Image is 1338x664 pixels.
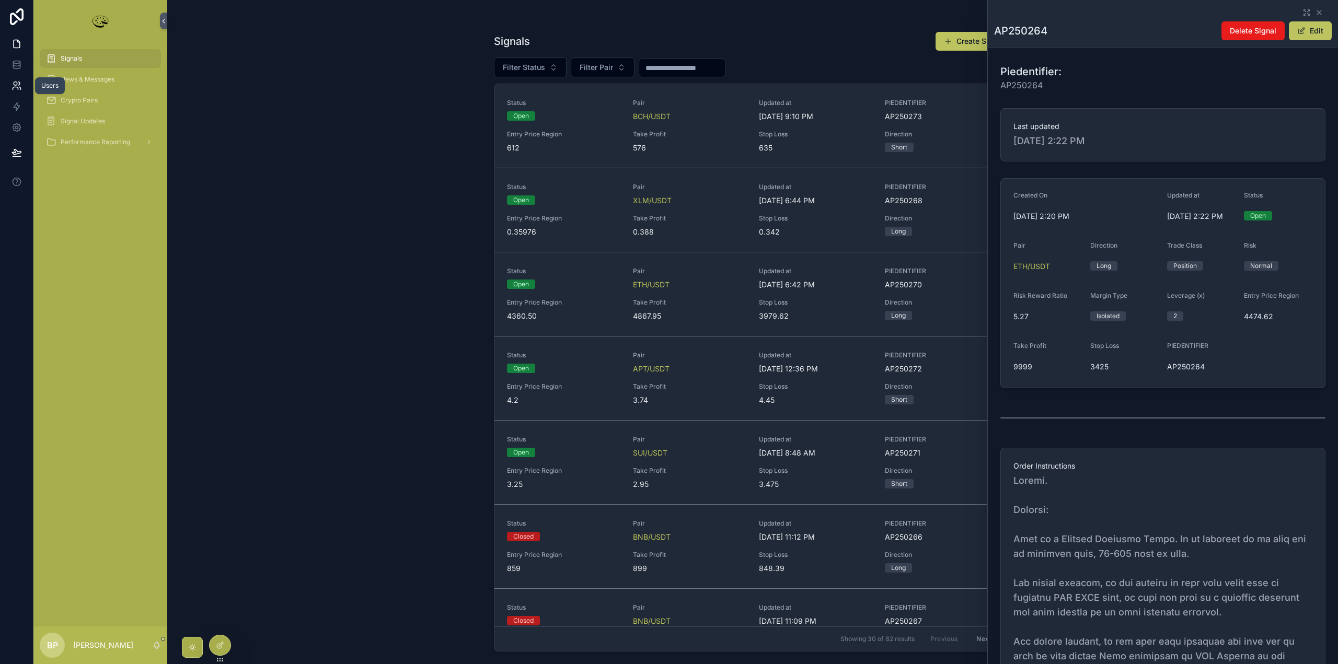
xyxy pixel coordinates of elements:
span: 3979.62 [759,311,872,321]
span: 612 [507,143,620,153]
span: 848.39 [759,563,872,574]
div: Long [891,563,906,573]
span: BNB/USDT [633,616,671,626]
span: PIEDENTIFIER [885,519,998,528]
span: Leverage (x) [1167,292,1205,299]
span: Direction [1090,241,1117,249]
span: Status [1244,191,1263,199]
a: XLM/USDT [633,195,672,206]
span: ETH/USDT [1013,261,1050,272]
span: [DATE] 8:48 AM [759,448,872,458]
span: Status [507,603,620,612]
span: AP250264 [1167,362,1236,372]
a: Crypto Pairs [40,91,161,110]
span: 4.45 [759,395,872,405]
span: 3.475 [759,479,872,490]
a: SUI/USDT [633,448,667,458]
span: 635 [759,143,872,153]
span: Updated at [759,99,872,107]
button: Select Button [571,57,635,77]
p: [PERSON_NAME] [73,640,133,650]
img: App logo [90,13,111,29]
span: PIEDENTIFIER [885,183,998,191]
span: [DATE] 11:09 PM [759,616,872,626]
div: Long [891,227,906,236]
span: Updated at [759,603,872,612]
span: Order Instructions [1013,461,1312,471]
span: AP250267 [885,616,998,626]
a: StatusOpenPairETH/USDTUpdated at[DATE] 6:42 PMPIEDENTIFIERAP250270Entry Price Region4360.50Take P... [494,252,1011,336]
span: Status [507,183,620,191]
span: 576 [633,143,746,153]
a: ETH/USDT [633,279,670,290]
div: Open [513,195,529,205]
span: [DATE] 2:22 PM [1013,134,1312,148]
span: AP250273 [885,111,998,122]
span: Direction [885,467,998,475]
div: Position [1173,261,1197,271]
div: Open [1250,211,1266,220]
button: Delete Signal [1221,21,1285,40]
span: AP250272 [885,364,998,374]
span: Direction [885,298,998,307]
a: StatusOpenPairBCH/USDTUpdated at[DATE] 9:10 PMPIEDENTIFIERAP250273Entry Price Region612Take Profi... [494,84,1011,168]
span: [DATE] 9:10 PM [759,111,872,122]
span: Updated at [759,351,872,359]
button: Select Button [494,57,567,77]
span: Updated at [759,435,872,444]
a: Performance Reporting [40,133,161,152]
div: scrollable content [33,42,167,165]
span: Pair [1013,241,1025,249]
div: Closed [513,616,534,625]
a: Signal Updates [40,112,161,131]
span: Pair [633,267,746,275]
span: 899 [633,563,746,574]
span: Pair [633,435,746,444]
span: Stop Loss [759,382,872,391]
a: Create Signal [936,32,1012,51]
span: 5.27 [1013,311,1082,322]
a: BCH/USDT [633,111,671,122]
a: Signals [40,49,161,68]
span: AP250268 [885,195,998,206]
span: Take Profit [633,551,746,559]
span: PIEDENTIFIER [1167,342,1208,350]
span: Entry Price Region [507,551,620,559]
span: [DATE] 2:22 PM [1167,211,1236,222]
span: Risk Reward Ratio [1013,292,1067,299]
div: 2 [1173,311,1177,321]
div: Normal [1250,261,1272,271]
span: PIEDENTIFIER [885,267,998,275]
div: Users [41,81,59,90]
span: Entry Price Region [507,467,620,475]
div: Long [1097,261,1111,271]
span: Pair [633,183,746,191]
span: AP250266 [885,532,998,542]
div: Open [513,448,529,457]
a: StatusOpenPairAPT/USDTUpdated at[DATE] 12:36 PMPIEDENTIFIERAP250272Entry Price Region4.2Take Prof... [494,336,1011,420]
div: Open [513,111,529,121]
span: Stop Loss [759,551,872,559]
span: AP250271 [885,448,998,458]
a: BNB/USDT [633,532,671,542]
span: Take Profit [633,214,746,223]
span: Stop Loss [759,130,872,138]
span: Updated at [759,267,872,275]
span: Filter Pair [580,62,613,73]
span: Status [507,351,620,359]
span: Risk [1244,241,1256,249]
span: Entry Price Region [507,130,620,138]
span: Take Profit [1013,342,1046,350]
span: Pair [633,351,746,359]
span: 2.95 [633,479,746,490]
span: Entry Price Region [507,214,620,223]
span: Take Profit [633,467,746,475]
span: Pair [633,603,746,612]
span: [DATE] 2:20 PM [1013,211,1159,222]
span: Take Profit [633,298,746,307]
span: Trade Class [1167,241,1202,249]
span: Direction [885,214,998,223]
